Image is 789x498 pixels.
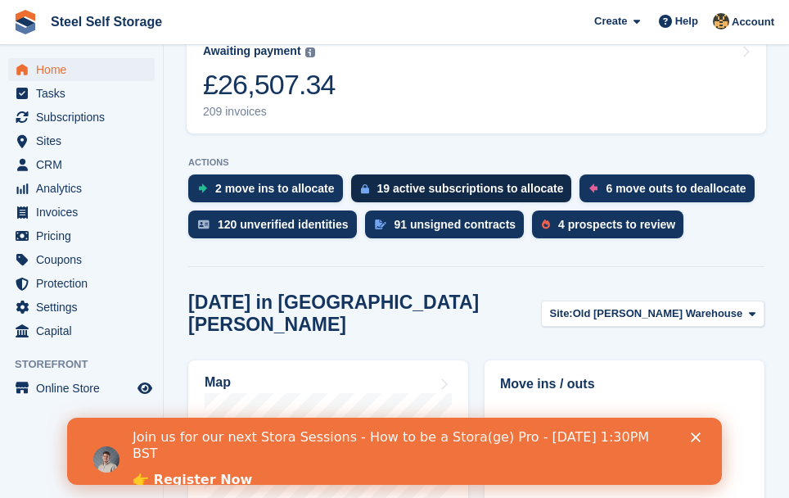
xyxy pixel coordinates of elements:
[188,292,541,336] h2: [DATE] in [GEOGRAPHIC_DATA][PERSON_NAME]
[13,10,38,34] img: stora-icon-8386f47178a22dfd0bd8f6a31ec36ba5ce8667c1dd55bd0f319d3a0aa187defe.svg
[188,157,764,168] p: ACTIONS
[8,272,155,295] a: menu
[135,378,155,398] a: Preview store
[375,220,386,229] img: contract_signature_icon-13c848040528278c33f63329250d36e43548de30e8caae1d1a13099fd9432cc5.svg
[198,220,210,229] img: verify_identity-adf6edd0f0f0b5bbfe63781bf79b02c33cf7c696d77639b501bdc392416b5a36.svg
[589,183,597,193] img: move_outs_to_deallocate_icon-f764333ba52eb49d3ac5e1228854f67142a1ed5810a6f6cc68b1a99e826820c5.svg
[36,201,134,224] span: Invoices
[198,183,207,193] img: move_ins_to_allocate_icon-fdf77a2bb77ea45bf5b3d319d69a93e2d87916cf1d5bf7949dd705db3b84f3ca.svg
[188,174,351,211] a: 2 move ins to allocate
[361,183,369,194] img: active_subscription_to_allocate_icon-d502201f5373d7db506a760aba3b589e785aa758c864c3986d89f69b8ff3...
[188,211,365,247] a: 120 unverified identities
[558,218,675,231] div: 4 prospects to review
[377,182,564,195] div: 19 active subscriptions to allocate
[203,68,336,102] div: £26,507.34
[187,29,766,134] a: Awaiting payment £26,507.34 209 invoices
[351,174,580,211] a: 19 active subscriptions to allocate
[500,374,749,394] h2: Move ins / outs
[36,224,134,247] span: Pricing
[365,211,533,247] a: 91 unsigned contracts
[8,248,155,271] a: menu
[8,58,155,81] a: menu
[36,58,134,81] span: Home
[8,201,155,224] a: menu
[44,8,169,35] a: Steel Self Storage
[8,177,155,200] a: menu
[550,306,573,322] span: Site:
[713,13,729,29] img: James Steel
[36,272,134,295] span: Protection
[8,129,155,152] a: menu
[541,301,764,328] button: Site: Old [PERSON_NAME] Warehouse
[203,44,301,58] div: Awaiting payment
[8,106,155,129] a: menu
[205,375,231,390] h2: Map
[65,54,185,72] a: 👉 Register Now
[594,13,627,29] span: Create
[36,377,134,400] span: Online Store
[8,153,155,176] a: menu
[36,319,134,342] span: Capital
[8,82,155,105] a: menu
[573,306,743,322] span: Old [PERSON_NAME] Warehouse
[15,356,163,373] span: Storefront
[305,48,315,57] img: icon-info-grey-7440780725fd019a000dd9b08b2336e03edf1995a4989e88bcd33f0948082b44.svg
[36,129,134,152] span: Sites
[8,224,155,247] a: menu
[203,105,336,119] div: 209 invoices
[8,296,155,319] a: menu
[36,296,134,319] span: Settings
[606,182,746,195] div: 6 move outs to deallocate
[542,220,550,229] img: prospect-51fa495bee0391a8d652442698ab0144808aea92771e9ea1ae160a38d050c398.svg
[36,177,134,200] span: Analytics
[67,418,722,485] iframe: Intercom live chat banner
[624,15,640,25] div: Close
[218,218,349,231] div: 120 unverified identities
[36,106,134,129] span: Subscriptions
[36,82,134,105] span: Tasks
[732,14,774,30] span: Account
[215,182,335,195] div: 2 move ins to allocate
[8,377,155,400] a: menu
[675,13,698,29] span: Help
[8,319,155,342] a: menu
[579,174,762,211] a: 6 move outs to deallocate
[394,218,516,231] div: 91 unsigned contracts
[36,153,134,176] span: CRM
[36,248,134,271] span: Coupons
[532,211,692,247] a: 4 prospects to review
